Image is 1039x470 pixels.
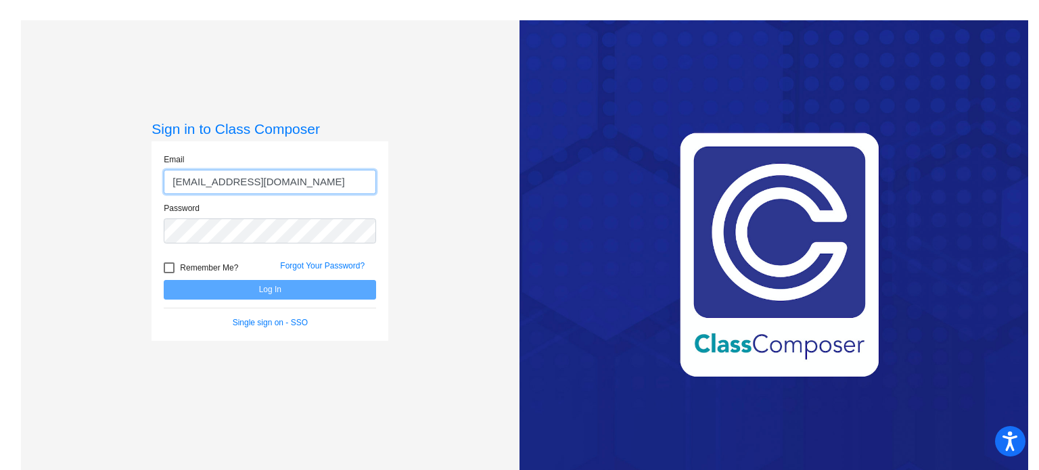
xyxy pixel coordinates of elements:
[233,318,308,327] a: Single sign on - SSO
[152,120,388,137] h3: Sign in to Class Composer
[180,260,238,276] span: Remember Me?
[164,154,184,166] label: Email
[164,202,200,214] label: Password
[280,261,365,271] a: Forgot Your Password?
[164,280,376,300] button: Log In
